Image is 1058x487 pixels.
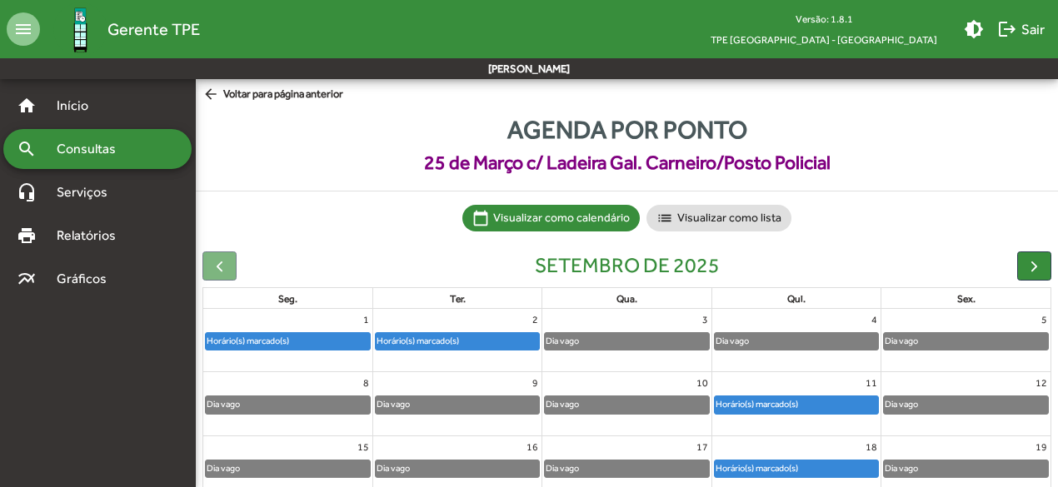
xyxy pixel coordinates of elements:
[202,86,343,104] span: Voltar para página anterior
[376,460,411,476] div: Dia vago
[17,182,37,202] mat-icon: headset_mic
[542,309,711,372] td: 3 de setembro de 2025
[542,372,711,435] td: 10 de setembro de 2025
[1038,309,1051,330] a: 5 de setembro de 2025
[17,226,37,246] mat-icon: print
[372,372,541,435] td: 9 de setembro de 2025
[40,2,200,57] a: Gerente TPE
[656,210,673,226] mat-icon: list
[196,111,1058,148] span: Agenda por ponto
[715,333,750,349] div: Dia vago
[715,396,799,412] div: Horário(s) marcado(s)
[196,148,1058,177] span: 25 de Março c/ Ladeira Gal. Carneiro/Posto Policial
[884,460,919,476] div: Dia vago
[360,372,372,394] a: 8 de setembro de 2025
[523,436,541,458] a: 16 de setembro de 2025
[202,86,223,104] mat-icon: arrow_back
[372,309,541,372] td: 2 de setembro de 2025
[529,309,541,330] a: 2 de setembro de 2025
[693,372,711,394] a: 10 de setembro de 2025
[862,372,881,394] a: 11 de setembro de 2025
[7,12,40,46] mat-icon: menu
[545,396,580,412] div: Dia vago
[206,333,290,349] div: Horário(s) marcado(s)
[711,309,881,372] td: 4 de setembro de 2025
[17,96,37,116] mat-icon: home
[881,309,1051,372] td: 5 de setembro de 2025
[47,182,130,202] span: Serviços
[862,436,881,458] a: 18 de setembro de 2025
[699,309,711,330] a: 3 de setembro de 2025
[47,269,129,289] span: Gráficos
[462,205,640,231] mat-chip: Visualizar como calendário
[203,309,372,372] td: 1 de setembro de 2025
[47,96,112,116] span: Início
[376,333,460,349] div: Horário(s) marcado(s)
[535,253,720,278] h2: setembro de 2025
[360,309,372,330] a: 1 de setembro de 2025
[53,2,107,57] img: Logo
[1032,372,1051,394] a: 12 de setembro de 2025
[715,460,799,476] div: Horário(s) marcado(s)
[697,8,951,29] div: Versão: 1.8.1
[17,139,37,159] mat-icon: search
[206,396,241,412] div: Dia vago
[991,14,1051,44] button: Sair
[964,19,984,39] mat-icon: brightness_medium
[447,290,469,308] a: terça-feira
[697,29,951,50] span: TPE [GEOGRAPHIC_DATA] - [GEOGRAPHIC_DATA]
[613,290,641,308] a: quarta-feira
[472,210,489,226] mat-icon: calendar_today
[545,460,580,476] div: Dia vago
[275,290,301,308] a: segunda-feira
[646,205,791,231] mat-chip: Visualizar como lista
[711,372,881,435] td: 11 de setembro de 2025
[954,290,979,308] a: sexta-feira
[203,372,372,435] td: 8 de setembro de 2025
[17,269,37,289] mat-icon: multiline_chart
[881,372,1051,435] td: 12 de setembro de 2025
[868,309,881,330] a: 4 de setembro de 2025
[997,14,1045,44] span: Sair
[693,436,711,458] a: 17 de setembro de 2025
[376,396,411,412] div: Dia vago
[206,460,241,476] div: Dia vago
[1032,436,1051,458] a: 19 de setembro de 2025
[107,16,200,42] span: Gerente TPE
[354,436,372,458] a: 15 de setembro de 2025
[529,372,541,394] a: 9 de setembro de 2025
[545,333,580,349] div: Dia vago
[884,396,919,412] div: Dia vago
[884,333,919,349] div: Dia vago
[997,19,1017,39] mat-icon: logout
[784,290,809,308] a: quinta-feira
[47,226,137,246] span: Relatórios
[47,139,137,159] span: Consultas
